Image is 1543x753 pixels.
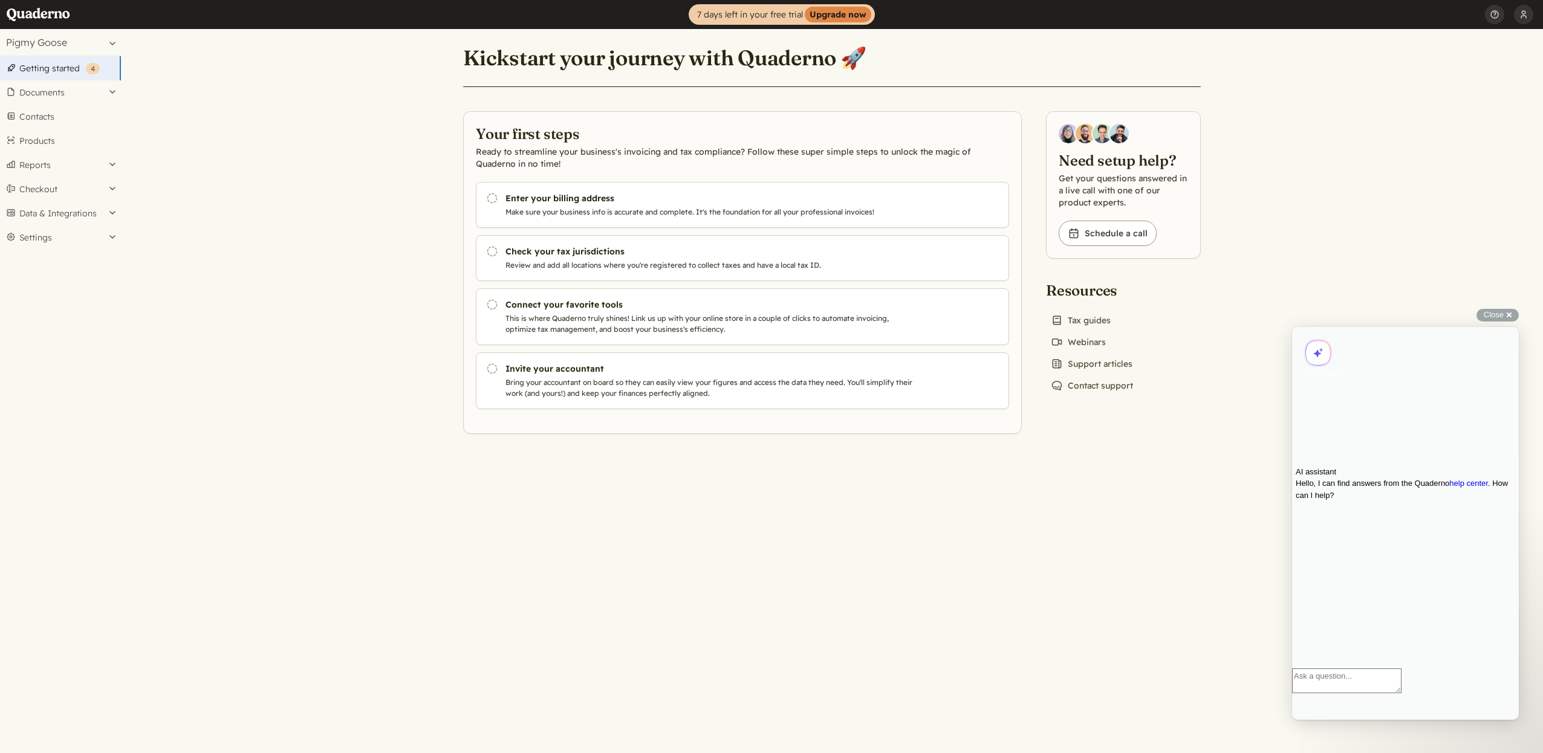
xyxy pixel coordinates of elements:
h3: Check your tax jurisdictions [505,245,918,257]
strong: Upgrade now [805,7,871,22]
button: Close [1476,309,1519,322]
img: Jairo Fumero, Account Executive at Quaderno [1076,124,1095,143]
p: This is where Quaderno truly shines! Link us up with your online store in a couple of clicks to a... [505,313,918,335]
h2: Resources [1046,280,1138,300]
a: 7 days left in your free trialUpgrade now [689,4,875,25]
a: Support articles [1046,355,1137,372]
a: Webinars [1046,334,1111,351]
p: Ready to streamline your business's invoicing and tax compliance? Follow these super simple steps... [476,146,1009,170]
span: 4 [91,64,95,73]
a: Contact support [1046,377,1138,394]
iframe: Help Scout Beacon - Live Chat, Contact Form, and Knowledge Base [1292,327,1519,720]
img: Ivo Oltmans, Business Developer at Quaderno [1093,124,1112,143]
span: Close [1484,310,1504,319]
a: Invite your accountant Bring your accountant on board so they can easily view your figures and ac... [476,352,1009,409]
h3: Invite your accountant [505,363,918,375]
img: Diana Carrasco, Account Executive at Quaderno [1059,124,1078,143]
p: Bring your accountant on board so they can easily view your figures and access the data they need... [505,377,918,399]
p: Get your questions answered in a live call with one of our product experts. [1059,172,1188,208]
a: Check your tax jurisdictions Review and add all locations where you're registered to collect taxe... [476,235,1009,281]
h3: Enter your billing address [505,192,918,204]
a: Tax guides [1046,312,1116,329]
p: Review and add all locations where you're registered to collect taxes and have a local tax ID. [505,260,918,271]
h3: Connect your favorite tools [505,299,918,311]
a: Connect your favorite tools This is where Quaderno truly shines! Link us up with your online stor... [476,288,1009,345]
h2: Your first steps [476,124,1009,143]
h2: Need setup help? [1059,150,1188,170]
img: Javier Rubio, DevRel at Quaderno [1109,124,1129,143]
p: Make sure your business info is accurate and complete. It's the foundation for all your professio... [505,207,918,218]
h1: Kickstart your journey with Quaderno 🚀 [463,45,866,71]
a: Enter your billing address Make sure your business info is accurate and complete. It's the founda... [476,182,1009,228]
a: Schedule a call [1059,221,1157,246]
